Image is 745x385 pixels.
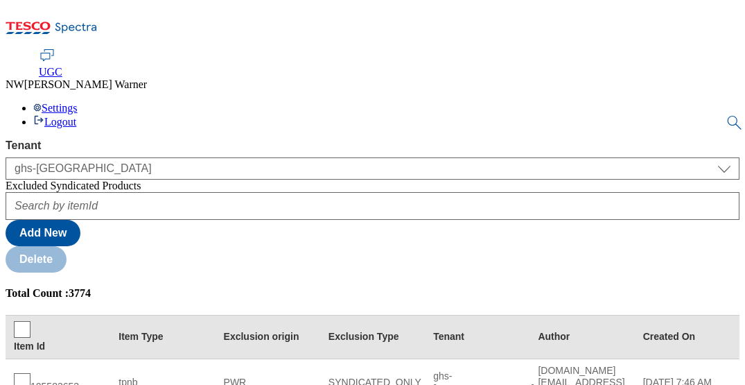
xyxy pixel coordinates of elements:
[39,49,62,78] a: UGC
[6,287,739,300] h4: Total Count : 3774
[538,331,626,343] div: Author
[6,246,67,273] button: Delete
[33,116,76,128] a: Logout
[224,331,312,343] div: Exclusion origin
[643,331,731,343] div: Created On
[6,180,141,191] span: Excluded Syndicated Products
[6,192,739,220] input: Search by itemId
[433,331,521,343] div: Tenant
[24,78,148,90] span: [PERSON_NAME] Warner
[14,341,102,353] div: Item Id
[6,78,24,90] span: NW
[119,331,207,343] div: Item Type
[33,102,78,114] a: Settings
[39,66,62,78] span: UGC
[6,139,739,152] label: Tenant
[6,220,80,246] button: Add New
[328,331,417,343] div: Exclusion Type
